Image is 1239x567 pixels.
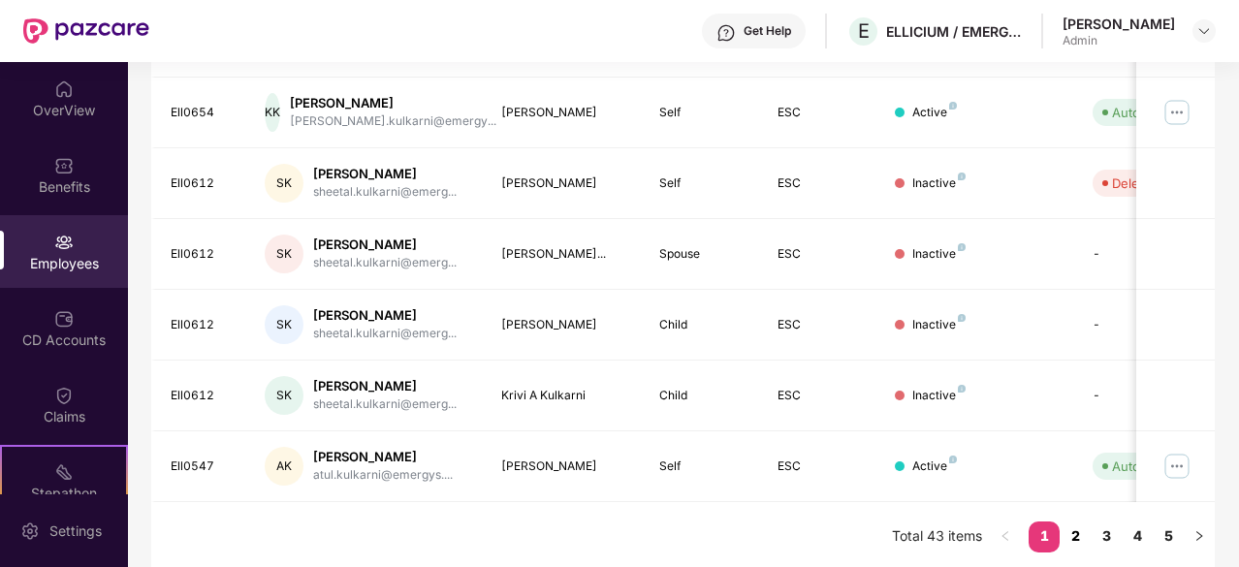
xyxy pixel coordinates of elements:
div: Auto Verified [1112,103,1190,122]
img: svg+xml;base64,PHN2ZyBpZD0iU2V0dGluZy0yMHgyMCIgeG1sbnM9Imh0dHA6Ly93d3cudzMub3JnLzIwMDAvc3ZnIiB3aW... [20,521,40,541]
div: sheetal.kulkarni@emerg... [313,325,457,343]
div: Child [659,316,747,334]
img: svg+xml;base64,PHN2ZyB4bWxucz0iaHR0cDovL3d3dy53My5vcmcvMjAwMC9zdmciIHdpZHRoPSI4IiBoZWlnaHQ9IjgiIH... [958,173,966,180]
a: 1 [1029,521,1060,551]
a: 3 [1091,521,1122,551]
div: ESC [778,457,865,476]
div: AK [265,447,303,486]
div: [PERSON_NAME] [313,236,457,254]
div: [PERSON_NAME] [1063,15,1175,33]
div: Inactive [912,245,966,264]
img: svg+xml;base64,PHN2ZyBpZD0iSG9tZSIgeG1sbnM9Imh0dHA6Ly93d3cudzMub3JnLzIwMDAvc3ZnIiB3aWR0aD0iMjAiIG... [54,79,74,99]
span: E [858,19,870,43]
img: svg+xml;base64,PHN2ZyBpZD0iSGVscC0zMngzMiIgeG1sbnM9Imh0dHA6Ly93d3cudzMub3JnLzIwMDAvc3ZnIiB3aWR0aD... [716,23,736,43]
div: [PERSON_NAME].kulkarni@emergy... [290,112,496,131]
img: svg+xml;base64,PHN2ZyB4bWxucz0iaHR0cDovL3d3dy53My5vcmcvMjAwMC9zdmciIHdpZHRoPSI4IiBoZWlnaHQ9IjgiIH... [958,385,966,393]
div: ESC [778,104,865,122]
div: Active [912,457,957,476]
img: svg+xml;base64,PHN2ZyB4bWxucz0iaHR0cDovL3d3dy53My5vcmcvMjAwMC9zdmciIHdpZHRoPSIyMSIgaGVpZ2h0PSIyMC... [54,462,74,482]
div: Spouse [659,245,747,264]
div: Child [659,387,747,405]
div: [PERSON_NAME] [313,448,453,466]
div: Deleted [1112,173,1159,193]
td: - [1077,290,1215,361]
span: left [1000,530,1011,542]
div: SK [265,164,303,203]
li: 4 [1122,521,1153,552]
div: KK [265,93,280,132]
div: sheetal.kulkarni@emerg... [313,183,457,202]
a: 4 [1122,521,1153,551]
li: 2 [1060,521,1091,552]
div: Settings [44,521,108,541]
div: ESC [778,245,865,264]
div: Ell0612 [171,174,235,193]
div: Inactive [912,174,966,193]
div: [PERSON_NAME] [501,104,628,122]
div: SK [265,235,303,273]
li: 1 [1029,521,1060,552]
div: Self [659,457,747,476]
img: svg+xml;base64,PHN2ZyB4bWxucz0iaHR0cDovL3d3dy53My5vcmcvMjAwMC9zdmciIHdpZHRoPSI4IiBoZWlnaHQ9IjgiIH... [958,243,966,251]
div: [PERSON_NAME] [290,94,496,112]
img: svg+xml;base64,PHN2ZyBpZD0iQ0RfQWNjb3VudHMiIGRhdGEtbmFtZT0iQ0QgQWNjb3VudHMiIHhtbG5zPSJodHRwOi8vd3... [54,309,74,329]
img: manageButton [1161,451,1192,482]
li: 3 [1091,521,1122,552]
div: atul.kulkarni@emergys.... [313,466,453,485]
div: sheetal.kulkarni@emerg... [313,254,457,272]
div: ELLICIUM / EMERGYS SOLUTIONS PRIVATE LIMITED [886,22,1022,41]
li: 5 [1153,521,1184,552]
div: ESC [778,387,865,405]
img: svg+xml;base64,PHN2ZyB4bWxucz0iaHR0cDovL3d3dy53My5vcmcvMjAwMC9zdmciIHdpZHRoPSI4IiBoZWlnaHQ9IjgiIH... [958,314,966,322]
div: Auto Verified [1112,457,1190,476]
div: Active [912,104,957,122]
img: svg+xml;base64,PHN2ZyBpZD0iQ2xhaW0iIHhtbG5zPSJodHRwOi8vd3d3LnczLm9yZy8yMDAwL3N2ZyIgd2lkdGg9IjIwIi... [54,386,74,405]
div: [PERSON_NAME] [501,316,628,334]
div: [PERSON_NAME] [313,306,457,325]
div: Ell0612 [171,316,235,334]
div: Krivi A Kulkarni [501,387,628,405]
div: Inactive [912,387,966,405]
li: Previous Page [990,521,1021,552]
div: Admin [1063,33,1175,48]
img: New Pazcare Logo [23,18,149,44]
button: right [1184,521,1215,552]
div: [PERSON_NAME] [313,377,457,395]
li: Next Page [1184,521,1215,552]
div: Ell0654 [171,104,235,122]
div: Get Help [744,23,791,39]
div: Ell0612 [171,387,235,405]
div: [PERSON_NAME] [501,174,628,193]
img: svg+xml;base64,PHN2ZyB4bWxucz0iaHR0cDovL3d3dy53My5vcmcvMjAwMC9zdmciIHdpZHRoPSI4IiBoZWlnaHQ9IjgiIH... [949,102,957,110]
img: svg+xml;base64,PHN2ZyBpZD0iRW1wbG95ZWVzIiB4bWxucz0iaHR0cDovL3d3dy53My5vcmcvMjAwMC9zdmciIHdpZHRoPS... [54,233,74,252]
img: svg+xml;base64,PHN2ZyB4bWxucz0iaHR0cDovL3d3dy53My5vcmcvMjAwMC9zdmciIHdpZHRoPSI4IiBoZWlnaHQ9IjgiIH... [949,456,957,463]
a: 2 [1060,521,1091,551]
div: Inactive [912,316,966,334]
div: ESC [778,316,865,334]
div: SK [265,305,303,344]
div: ESC [778,174,865,193]
a: 5 [1153,521,1184,551]
div: Ell0612 [171,245,235,264]
div: sheetal.kulkarni@emerg... [313,395,457,414]
img: svg+xml;base64,PHN2ZyBpZD0iQmVuZWZpdHMiIHhtbG5zPSJodHRwOi8vd3d3LnczLm9yZy8yMDAwL3N2ZyIgd2lkdGg9Ij... [54,156,74,175]
div: SK [265,376,303,415]
td: - [1077,361,1215,431]
img: svg+xml;base64,PHN2ZyBpZD0iRHJvcGRvd24tMzJ4MzIiIHhtbG5zPSJodHRwOi8vd3d3LnczLm9yZy8yMDAwL3N2ZyIgd2... [1196,23,1212,39]
div: [PERSON_NAME] [501,457,628,476]
div: Stepathon [2,484,126,503]
div: Self [659,104,747,122]
img: manageButton [1161,97,1192,128]
td: - [1077,219,1215,290]
div: [PERSON_NAME] [313,165,457,183]
div: [PERSON_NAME]... [501,245,628,264]
div: Ell0547 [171,457,235,476]
div: Self [659,174,747,193]
li: Total 43 items [892,521,982,552]
span: right [1193,530,1205,542]
button: left [990,521,1021,552]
